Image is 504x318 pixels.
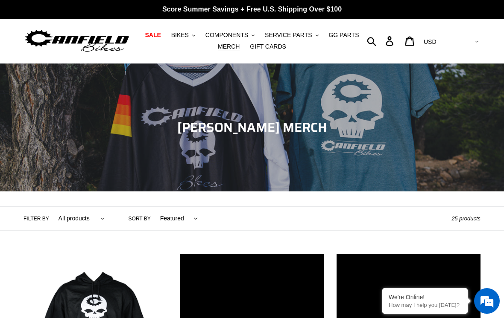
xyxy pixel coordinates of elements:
[23,215,49,223] label: Filter by
[201,29,259,41] button: COMPONENTS
[265,32,312,39] span: SERVICE PARTS
[389,302,461,308] p: How may I help you today?
[451,215,481,222] span: 25 products
[145,32,161,39] span: SALE
[23,28,130,55] img: Canfield Bikes
[171,32,189,39] span: BIKES
[328,32,359,39] span: GG PARTS
[129,215,151,223] label: Sort by
[324,29,363,41] a: GG PARTS
[246,41,290,52] a: GIFT CARDS
[205,32,248,39] span: COMPONENTS
[389,294,461,301] div: We're Online!
[141,29,165,41] a: SALE
[214,41,244,52] a: MERCH
[177,117,327,137] span: [PERSON_NAME] MERCH
[261,29,322,41] button: SERVICE PARTS
[250,43,286,50] span: GIFT CARDS
[218,43,240,50] span: MERCH
[167,29,199,41] button: BIKES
